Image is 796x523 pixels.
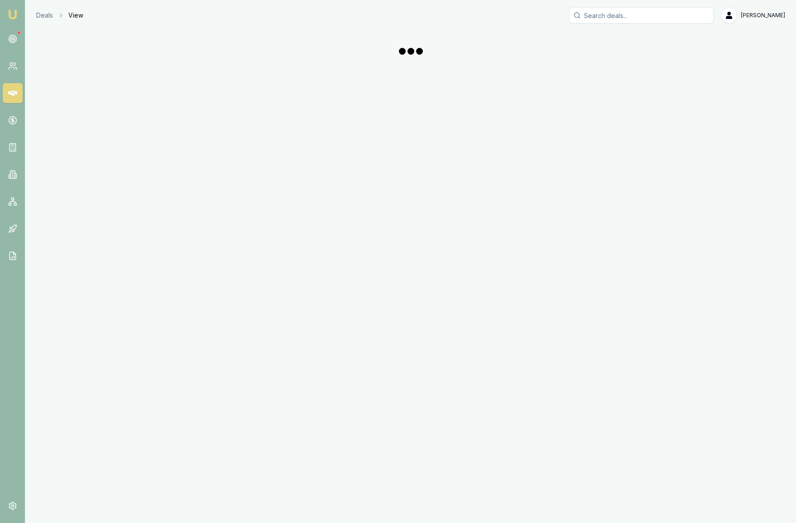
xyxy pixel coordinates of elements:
span: View [68,11,83,20]
a: Deals [36,11,53,20]
span: [PERSON_NAME] [741,12,785,19]
img: emu-icon-u.png [7,9,18,20]
nav: breadcrumb [36,11,83,20]
input: Search deals [569,7,714,24]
